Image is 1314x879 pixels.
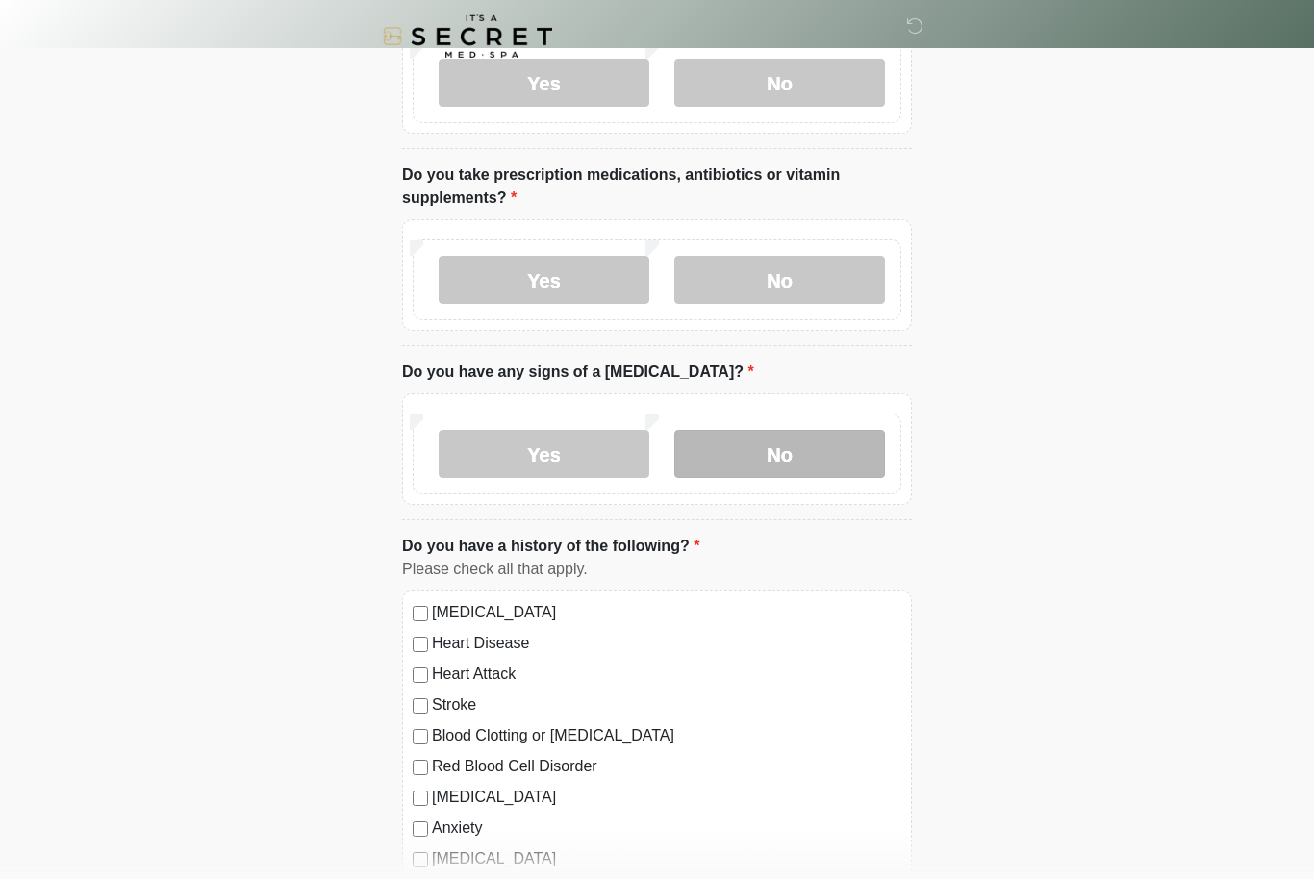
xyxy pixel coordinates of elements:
label: No [674,430,885,478]
input: Red Blood Cell Disorder [413,760,428,775]
label: Yes [439,430,649,478]
label: Do you take prescription medications, antibiotics or vitamin supplements? [402,163,912,210]
div: Please check all that apply. [402,558,912,581]
label: No [674,256,885,304]
label: [MEDICAL_DATA] [432,601,901,624]
input: Stroke [413,698,428,714]
label: Blood Clotting or [MEDICAL_DATA] [432,724,901,747]
label: Stroke [432,693,901,716]
input: Heart Attack [413,667,428,683]
label: Yes [439,59,649,107]
label: Do you have a history of the following? [402,535,699,558]
label: [MEDICAL_DATA] [432,786,901,809]
input: Heart Disease [413,637,428,652]
img: It's A Secret Med Spa Logo [383,14,552,58]
label: Heart Disease [432,632,901,655]
input: [MEDICAL_DATA] [413,852,428,867]
input: Blood Clotting or [MEDICAL_DATA] [413,729,428,744]
label: Heart Attack [432,663,901,686]
label: No [674,59,885,107]
label: Yes [439,256,649,304]
label: [MEDICAL_DATA] [432,847,901,870]
input: [MEDICAL_DATA] [413,606,428,621]
label: Red Blood Cell Disorder [432,755,901,778]
label: Do you have any signs of a [MEDICAL_DATA]? [402,361,754,384]
input: [MEDICAL_DATA] [413,791,428,806]
input: Anxiety [413,821,428,837]
label: Anxiety [432,816,901,840]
